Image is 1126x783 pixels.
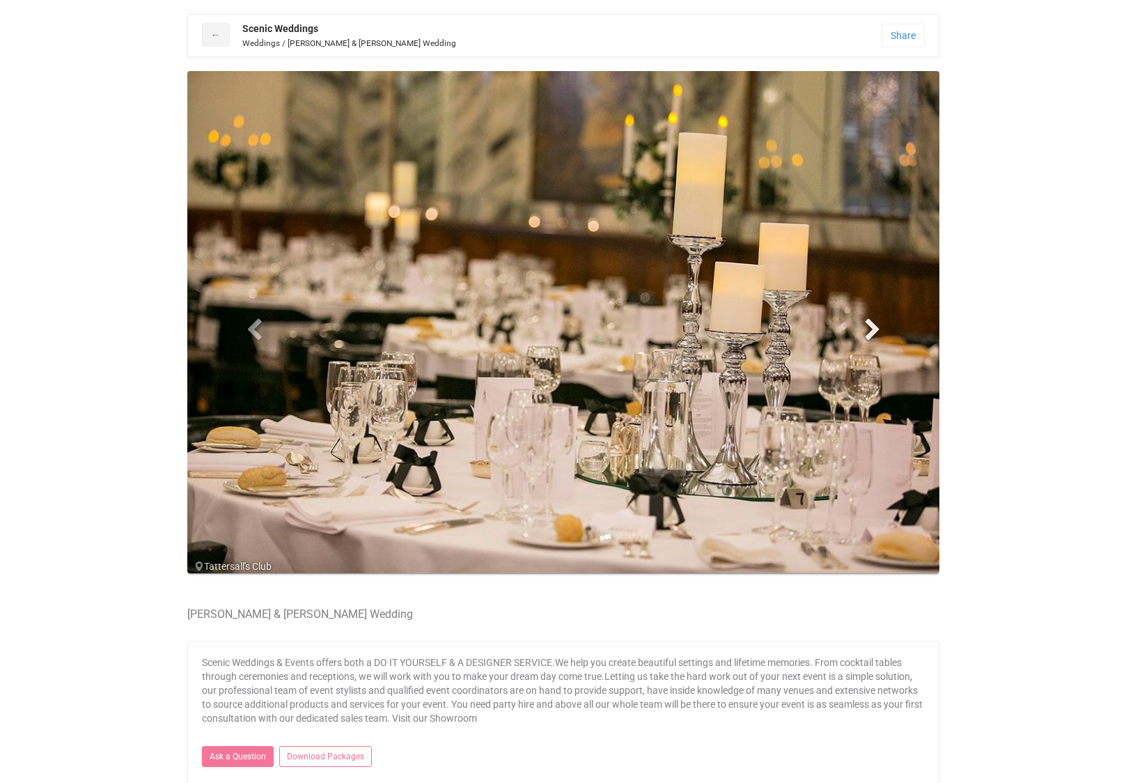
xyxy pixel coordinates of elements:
a: Share [882,24,925,47]
strong: Scenic Weddings [242,23,318,34]
a: Download Packages [279,746,372,767]
small: Weddings / [PERSON_NAME] & [PERSON_NAME] Wedding [242,38,456,48]
a: ← [202,23,230,47]
div: Tattersall's Club [194,559,946,573]
p: Scenic Weddings & Events offers both a DO IT YOURSELF & A DESIGNER SERVICE.We help you create bea... [202,656,925,725]
h4: [PERSON_NAME] & [PERSON_NAME] Wedding [187,608,939,621]
a: Ask a Question [202,746,274,767]
img: 1294.jpeg [187,71,939,573]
